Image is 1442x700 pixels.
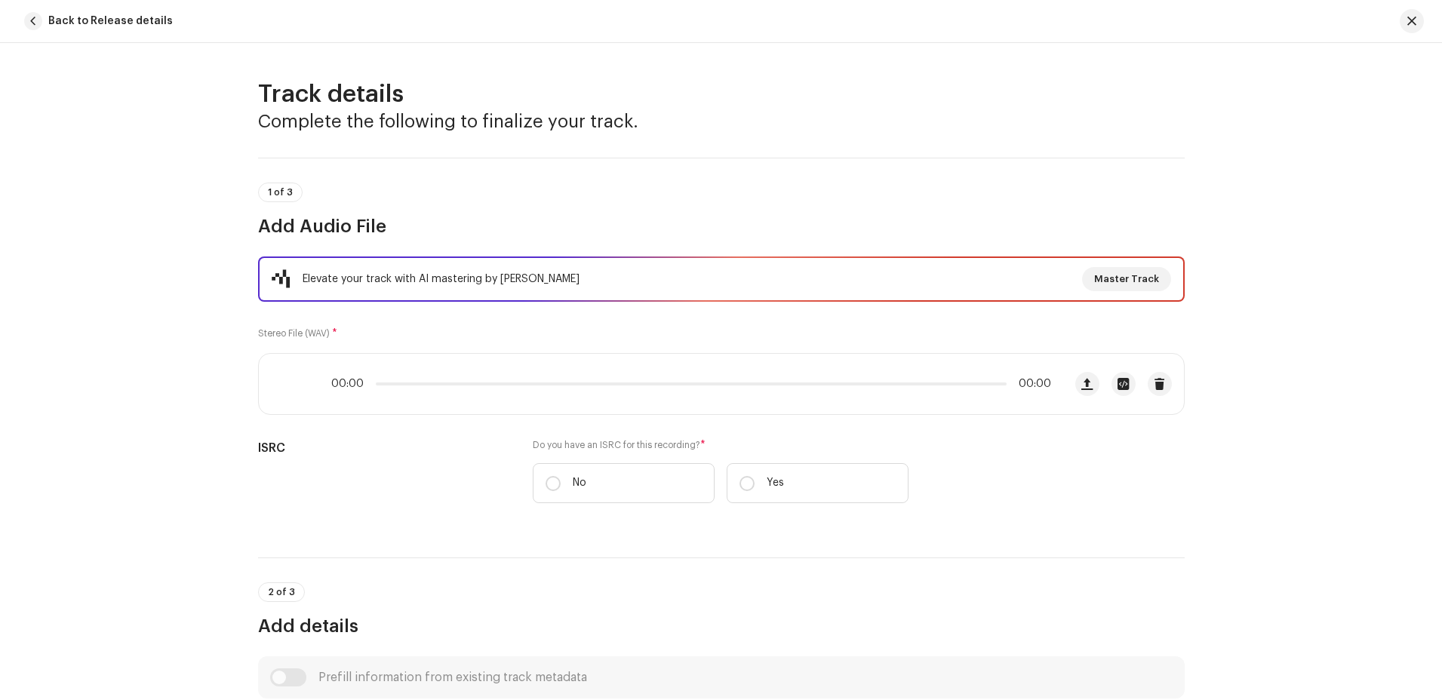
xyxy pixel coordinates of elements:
[258,614,1185,638] h3: Add details
[268,588,295,597] span: 2 of 3
[258,439,509,457] h5: ISRC
[303,270,580,288] div: Elevate your track with AI mastering by [PERSON_NAME]
[331,378,370,390] span: 00:00
[1082,267,1171,291] button: Master Track
[767,475,784,491] p: Yes
[258,214,1185,238] h3: Add Audio File
[258,109,1185,134] h3: Complete the following to finalize your track.
[258,329,330,338] small: Stereo File (WAV)
[533,439,909,451] label: Do you have an ISRC for this recording?
[573,475,586,491] p: No
[258,79,1185,109] h2: Track details
[1094,264,1159,294] span: Master Track
[1013,378,1051,390] span: 00:00
[268,188,293,197] span: 1 of 3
